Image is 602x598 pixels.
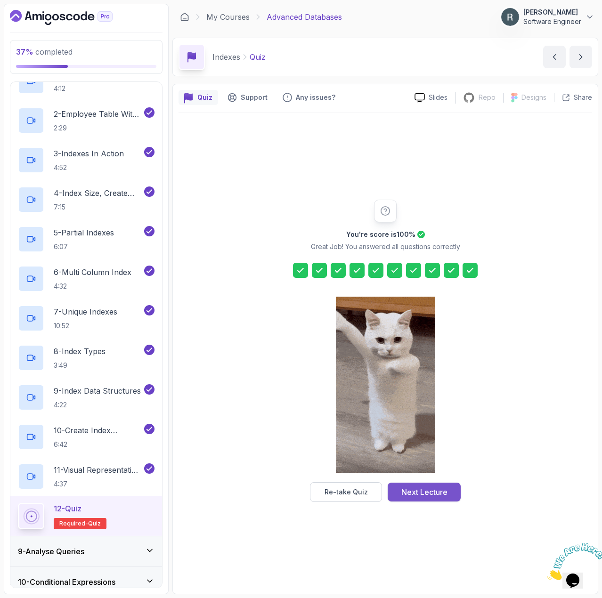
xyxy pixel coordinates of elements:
a: Slides [407,93,455,103]
button: quiz button [179,90,218,105]
p: 9 - Index Data Structures [54,385,141,396]
img: Chat attention grabber [4,4,62,41]
p: 4:12 [54,84,120,93]
p: Repo [479,93,496,102]
button: 2-Employee Table With 1M Records2:29 [18,107,155,134]
p: Great Job! You answered all questions correctly [311,242,460,251]
button: next content [569,46,592,68]
p: 10:52 [54,321,117,331]
button: Feedback button [277,90,341,105]
span: completed [16,47,73,57]
button: 8-Index Types3:49 [18,345,155,371]
button: 10-Conditional Expressions [10,567,162,597]
p: Advanced Databases [267,11,342,23]
p: 6:42 [54,440,142,449]
p: 6:07 [54,242,114,251]
p: Share [574,93,592,102]
p: [PERSON_NAME] [523,8,581,17]
p: 10 - Create Index Cuncurrently [54,425,142,436]
button: 10-Create Index Cuncurrently6:42 [18,424,155,450]
div: Next Lecture [401,486,447,498]
p: 7:15 [54,202,142,212]
button: Share [554,93,592,102]
button: Re-take Quiz [310,482,382,502]
button: 3-Indexes In Action4:52 [18,147,155,173]
button: user profile image[PERSON_NAME]Software Engineer [501,8,594,26]
p: 4 - Index Size, Create And Drop Index [54,187,142,199]
button: 11-Visual Representation Of Indexes4:37 [18,463,155,490]
img: user profile image [501,8,519,26]
button: 6-Multi Column Index4:32 [18,266,155,292]
h2: You're score is 100 % [346,230,415,239]
p: 3:49 [54,361,106,370]
p: 4:37 [54,479,142,489]
button: 12-QuizRequired-quiz [18,503,155,529]
p: 5 - Partial Indexes [54,227,114,238]
button: 4-Index Size, Create And Drop Index7:15 [18,186,155,213]
button: 7-Unique Indexes10:52 [18,305,155,331]
p: 7 - Unique Indexes [54,306,117,317]
p: Support [241,93,268,102]
p: 8 - Index Types [54,346,106,357]
img: cool-cat [336,297,435,473]
p: 2:29 [54,123,142,133]
button: Support button [222,90,273,105]
h3: 10 - Conditional Expressions [18,576,115,588]
p: 11 - Visual Representation Of Indexes [54,464,142,476]
p: Indexes [212,51,240,63]
p: 3 - Indexes In Action [54,148,124,159]
p: Quiz [250,51,266,63]
p: 12 - Quiz [54,503,81,514]
p: Any issues? [296,93,335,102]
button: 9-Analyse Queries [10,536,162,566]
p: 4:32 [54,282,131,291]
p: Quiz [197,93,212,102]
div: Re-take Quiz [325,487,368,497]
span: 37 % [16,47,33,57]
h3: 9 - Analyse Queries [18,546,84,557]
p: 4:22 [54,400,141,410]
a: Dashboard [10,10,134,25]
p: Slides [429,93,447,102]
a: My Courses [206,11,250,23]
button: 9-Index Data Structures4:22 [18,384,155,411]
button: Next Lecture [388,483,461,501]
iframe: chat widget [544,539,602,584]
button: 5-Partial Indexes6:07 [18,226,155,252]
p: Software Engineer [523,17,581,26]
p: 6 - Multi Column Index [54,267,131,278]
a: Dashboard [180,12,189,22]
button: previous content [543,46,566,68]
p: 4:52 [54,163,124,172]
span: quiz [88,520,101,527]
p: Designs [521,93,546,102]
p: 2 - Employee Table With 1M Records [54,108,142,120]
span: Required- [59,520,88,527]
